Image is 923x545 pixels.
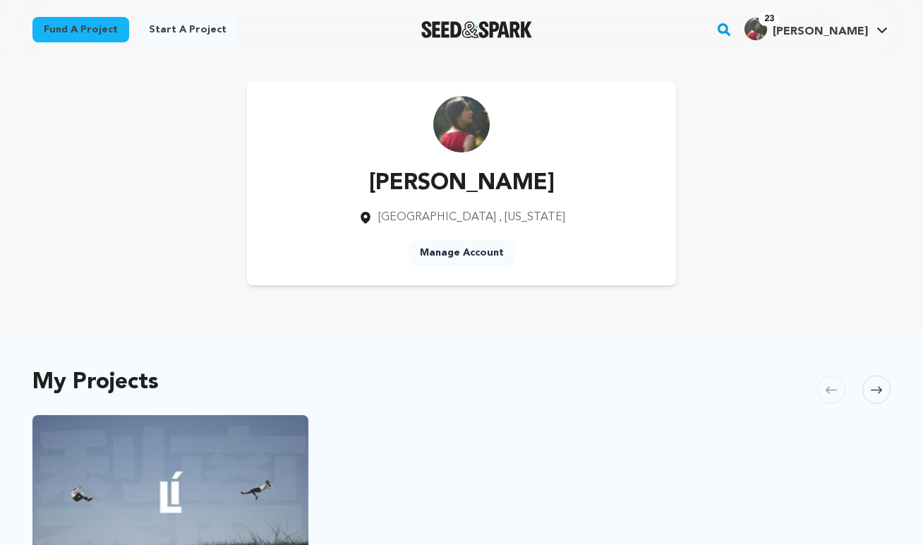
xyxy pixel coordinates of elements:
h2: My Projects [32,373,159,393]
span: [GEOGRAPHIC_DATA] [378,212,496,223]
div: Jessie Li W.'s Profile [744,18,868,40]
a: Seed&Spark Homepage [421,21,532,38]
span: [PERSON_NAME] [773,26,868,37]
span: , [US_STATE] [499,212,565,223]
img: https://seedandspark-static.s3.us-east-2.amazonaws.com/images/User/002/259/886/medium/987c47f8001... [433,96,490,152]
a: Manage Account [409,240,515,265]
a: Fund a project [32,17,129,42]
span: Jessie Li W.'s Profile [742,15,891,44]
p: [PERSON_NAME] [358,167,565,200]
img: 987c47f8001e3b4a.jpg [744,18,767,40]
a: Jessie Li W.'s Profile [742,15,891,40]
a: Start a project [138,17,238,42]
span: 23 [759,12,780,26]
img: Seed&Spark Logo Dark Mode [421,21,532,38]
